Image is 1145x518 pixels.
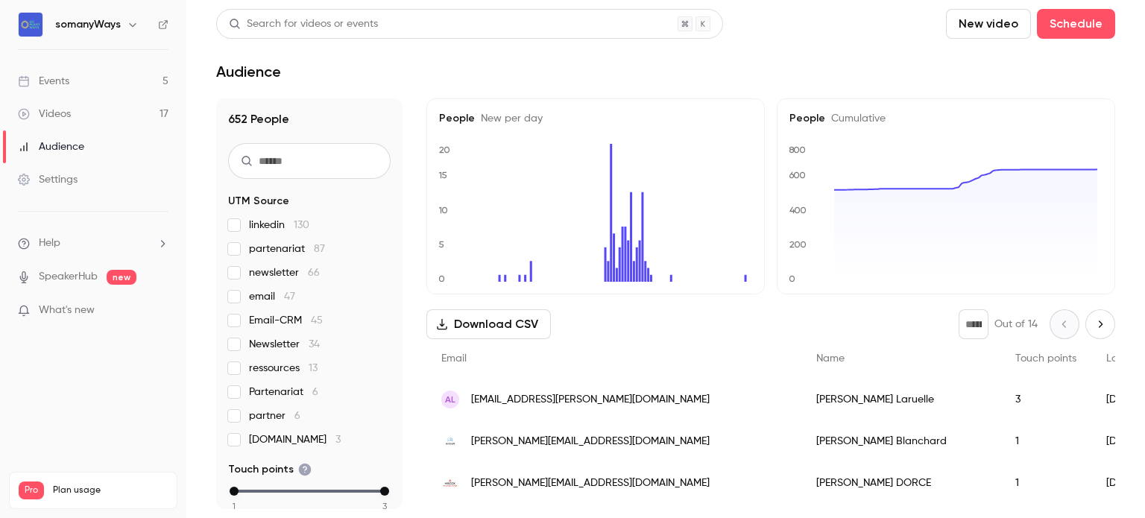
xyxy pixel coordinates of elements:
[801,462,1000,504] div: [PERSON_NAME] DORCE
[19,481,44,499] span: Pro
[825,113,886,124] span: Cumulative
[249,408,300,423] span: partner
[309,339,320,350] span: 34
[39,303,95,318] span: What's new
[18,172,78,187] div: Settings
[1085,309,1115,339] button: Next page
[426,309,551,339] button: Download CSV
[107,270,136,285] span: new
[18,236,168,251] li: help-dropdown-opener
[314,244,325,254] span: 87
[1037,9,1115,39] button: Schedule
[994,317,1038,332] p: Out of 14
[18,107,71,121] div: Videos
[228,462,312,477] span: Touch points
[233,499,236,513] span: 1
[249,313,323,328] span: Email-CRM
[249,385,318,399] span: Partenariat
[471,434,710,449] span: [PERSON_NAME][EMAIL_ADDRESS][DOMAIN_NAME]
[249,241,325,256] span: partenariat
[249,218,309,233] span: linkedin
[284,291,295,302] span: 47
[475,113,543,124] span: New per day
[382,499,387,513] span: 3
[39,269,98,285] a: SpeakerHub
[441,353,467,364] span: Email
[1000,420,1091,462] div: 1
[789,239,807,250] text: 200
[294,220,309,230] span: 130
[789,111,1103,126] h5: People
[312,387,318,397] span: 6
[789,274,795,284] text: 0
[55,17,121,32] h6: somanyWays
[39,236,60,251] span: Help
[441,474,459,492] img: hiscox.com
[335,435,341,445] span: 3
[18,74,69,89] div: Events
[1000,379,1091,420] div: 3
[18,139,84,154] div: Audience
[294,411,300,421] span: 6
[249,265,320,280] span: newsletter
[249,337,320,352] span: Newsletter
[249,432,341,447] span: [DOMAIN_NAME]
[789,205,807,215] text: 400
[309,363,318,373] span: 13
[801,420,1000,462] div: [PERSON_NAME] Blanchard
[471,392,710,408] span: [EMAIL_ADDRESS][PERSON_NAME][DOMAIN_NAME]
[1000,462,1091,504] div: 1
[228,110,391,128] h1: 652 People
[249,361,318,376] span: ressources
[229,16,378,32] div: Search for videos or events
[438,205,448,215] text: 10
[439,111,752,126] h5: People
[946,9,1031,39] button: New video
[789,170,806,180] text: 600
[228,194,289,209] span: UTM Source
[380,487,389,496] div: max
[439,145,450,155] text: 20
[230,487,239,496] div: min
[216,63,281,80] h1: Audience
[1015,353,1076,364] span: Touch points
[438,239,444,250] text: 5
[789,145,806,155] text: 800
[441,432,459,450] img: anthropi.fr
[471,476,710,491] span: [PERSON_NAME][EMAIL_ADDRESS][DOMAIN_NAME]
[308,268,320,278] span: 66
[19,13,42,37] img: somanyWays
[438,274,445,284] text: 0
[445,393,455,406] span: AL
[311,315,323,326] span: 45
[438,170,447,180] text: 15
[816,353,845,364] span: Name
[53,484,168,496] span: Plan usage
[801,379,1000,420] div: [PERSON_NAME] Laruelle
[249,289,295,304] span: email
